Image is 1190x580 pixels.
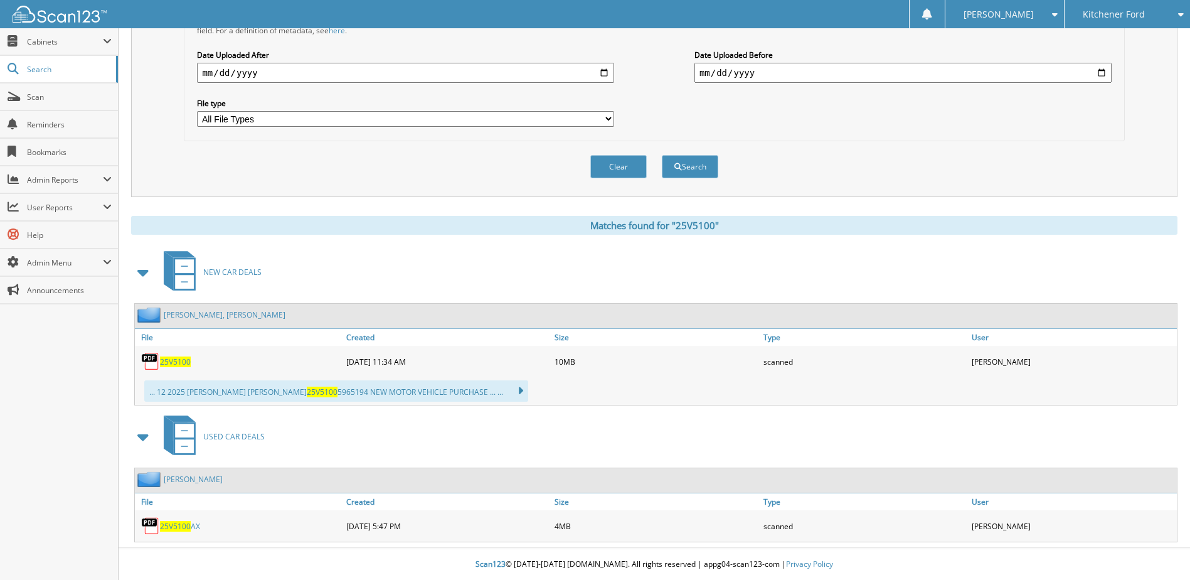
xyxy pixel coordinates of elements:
[662,155,718,178] button: Search
[1127,520,1190,580] iframe: Chat Widget
[786,559,833,569] a: Privacy Policy
[760,349,969,374] div: scanned
[156,247,262,297] a: NEW CAR DEALS
[160,521,191,532] span: 25V5100
[197,50,614,60] label: Date Uploaded After
[27,175,103,185] span: Admin Reports
[27,285,112,296] span: Announcements
[329,25,345,36] a: here
[135,329,343,346] a: File
[551,349,760,374] div: 10MB
[27,36,103,47] span: Cabinets
[1083,11,1145,18] span: Kitchener Ford
[13,6,107,23] img: scan123-logo-white.svg
[551,493,760,510] a: Size
[969,513,1177,539] div: [PERSON_NAME]
[27,230,112,240] span: Help
[551,329,760,346] a: Size
[551,513,760,539] div: 4MB
[27,147,112,158] span: Bookmarks
[135,493,343,510] a: File
[203,267,262,277] span: NEW CAR DEALS
[27,202,103,213] span: User Reports
[590,155,647,178] button: Clear
[969,493,1177,510] a: User
[197,98,614,109] label: File type
[969,329,1177,346] a: User
[141,517,160,535] img: PDF.png
[475,559,506,569] span: Scan123
[760,329,969,346] a: Type
[343,513,551,539] div: [DATE] 5:47 PM
[343,329,551,346] a: Created
[694,50,1112,60] label: Date Uploaded Before
[964,11,1034,18] span: [PERSON_NAME]
[760,513,969,539] div: scanned
[27,64,110,75] span: Search
[197,63,614,83] input: start
[144,380,528,402] div: ... 12 2025 [PERSON_NAME] [PERSON_NAME] 5965194 NEW MOTOR VEHICLE PURCHASE ... ...
[27,92,112,102] span: Scan
[203,431,265,442] span: USED CAR DEALS
[760,493,969,510] a: Type
[164,474,223,485] a: [PERSON_NAME]
[27,119,112,130] span: Reminders
[119,549,1190,580] div: © [DATE]-[DATE] [DOMAIN_NAME]. All rights reserved | appg04-scan123-com |
[160,357,191,367] a: 25V5100
[343,349,551,374] div: [DATE] 11:34 AM
[307,387,337,397] span: 25V5100
[343,493,551,510] a: Created
[164,309,285,320] a: [PERSON_NAME], [PERSON_NAME]
[141,352,160,371] img: PDF.png
[131,216,1177,235] div: Matches found for "25V5100"
[694,63,1112,83] input: end
[137,307,164,323] img: folder2.png
[156,412,265,461] a: USED CAR DEALS
[27,257,103,268] span: Admin Menu
[969,349,1177,374] div: [PERSON_NAME]
[137,471,164,487] img: folder2.png
[160,521,200,532] a: 25V5100AX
